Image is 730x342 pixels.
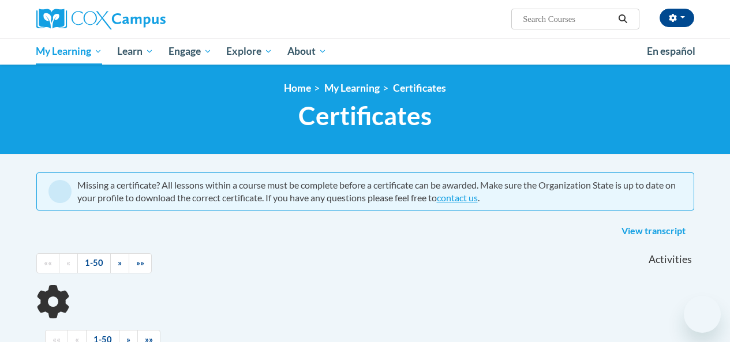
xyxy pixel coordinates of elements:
[110,253,129,273] a: Next
[298,100,432,131] span: Certificates
[161,38,219,65] a: Engage
[118,258,122,268] span: »
[639,39,703,63] a: En español
[219,38,280,65] a: Explore
[36,9,166,29] img: Cox Campus
[66,258,70,268] span: «
[59,253,78,273] a: Previous
[647,45,695,57] span: En español
[324,82,380,94] a: My Learning
[613,222,694,240] a: View transcript
[36,253,59,273] a: Begining
[169,44,212,58] span: Engage
[649,253,692,266] span: Activities
[28,38,703,65] div: Main menu
[36,9,244,29] a: Cox Campus
[36,44,102,58] span: My Learning
[522,12,614,26] input: Search Courses
[437,192,478,203] a: contact us
[226,44,272,58] span: Explore
[280,38,334,65] a: About
[393,82,446,94] a: Certificates
[660,9,694,27] button: Account Settings
[117,44,154,58] span: Learn
[684,296,721,333] iframe: Button to launch messaging window
[29,38,110,65] a: My Learning
[77,253,111,273] a: 1-50
[287,44,327,58] span: About
[110,38,161,65] a: Learn
[614,12,631,26] button: Search
[136,258,144,268] span: »»
[77,179,682,204] div: Missing a certificate? All lessons within a course must be complete before a certificate can be a...
[284,82,311,94] a: Home
[129,253,152,273] a: End
[44,258,52,268] span: ««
